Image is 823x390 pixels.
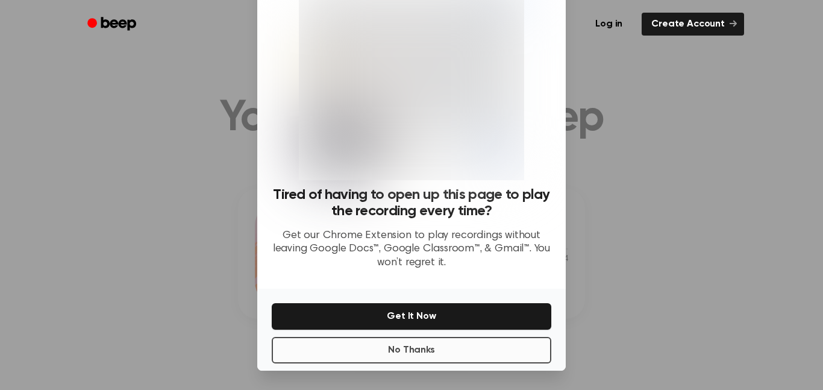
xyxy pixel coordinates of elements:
[272,303,551,330] button: Get It Now
[642,13,744,36] a: Create Account
[272,337,551,363] button: No Thanks
[272,187,551,219] h3: Tired of having to open up this page to play the recording every time?
[272,229,551,270] p: Get our Chrome Extension to play recordings without leaving Google Docs™, Google Classroom™, & Gm...
[583,10,634,38] a: Log in
[79,13,147,36] a: Beep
